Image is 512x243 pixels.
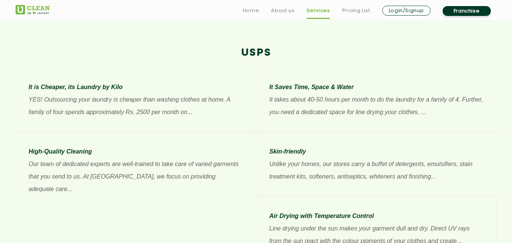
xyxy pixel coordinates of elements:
[29,81,243,93] p: It is Cheaper, its Laundry by Kilo
[269,158,484,183] p: Unlike your homes, our stores carry a buffet of detergents, emulsifiers, stain treatment kits, so...
[307,6,330,15] a: Services
[29,158,243,195] p: Our team of dedicated experts are well-trained to take care of varied garments that you send to u...
[16,47,497,59] h2: USPs
[269,210,483,222] p: Air Drying with Temperature Control
[16,5,50,14] img: UClean Laundry and Dry Cleaning
[269,93,484,118] p: It takes about 40-50 hours per month to do the laundry for a family of 4. Further, you need a ded...
[29,93,243,118] p: YES! Outsourcing your laundry is cheaper than washing clothes at home. A family of four spends ap...
[29,145,243,158] p: High-Quality Cleaning
[269,81,484,93] p: It Saves Time, Space & Water
[443,6,491,16] a: Franchise
[243,6,259,15] a: Home
[271,6,294,15] a: About us
[342,6,370,15] a: Pricing List
[382,6,431,16] a: Login/Signup
[269,145,484,158] p: Skin-friendly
